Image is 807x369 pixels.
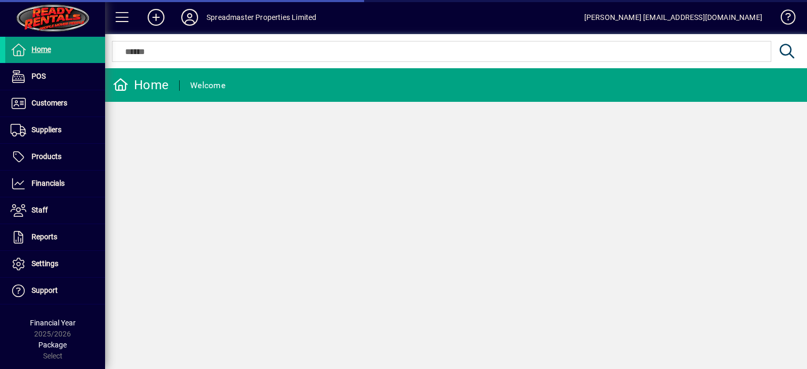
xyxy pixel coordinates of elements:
[5,117,105,143] a: Suppliers
[32,259,58,268] span: Settings
[5,171,105,197] a: Financials
[5,90,105,117] a: Customers
[38,341,67,349] span: Package
[32,286,58,294] span: Support
[113,77,169,93] div: Home
[773,2,794,36] a: Knowledge Base
[5,144,105,170] a: Products
[584,9,762,26] div: [PERSON_NAME] [EMAIL_ADDRESS][DOMAIN_NAME]
[173,8,206,27] button: Profile
[32,233,57,241] span: Reports
[139,8,173,27] button: Add
[32,125,61,134] span: Suppliers
[32,99,67,107] span: Customers
[32,72,46,80] span: POS
[5,278,105,304] a: Support
[206,9,316,26] div: Spreadmaster Properties Limited
[5,197,105,224] a: Staff
[5,251,105,277] a: Settings
[5,224,105,250] a: Reports
[32,206,48,214] span: Staff
[190,77,225,94] div: Welcome
[30,319,76,327] span: Financial Year
[5,64,105,90] a: POS
[32,45,51,54] span: Home
[32,152,61,161] span: Products
[32,179,65,187] span: Financials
